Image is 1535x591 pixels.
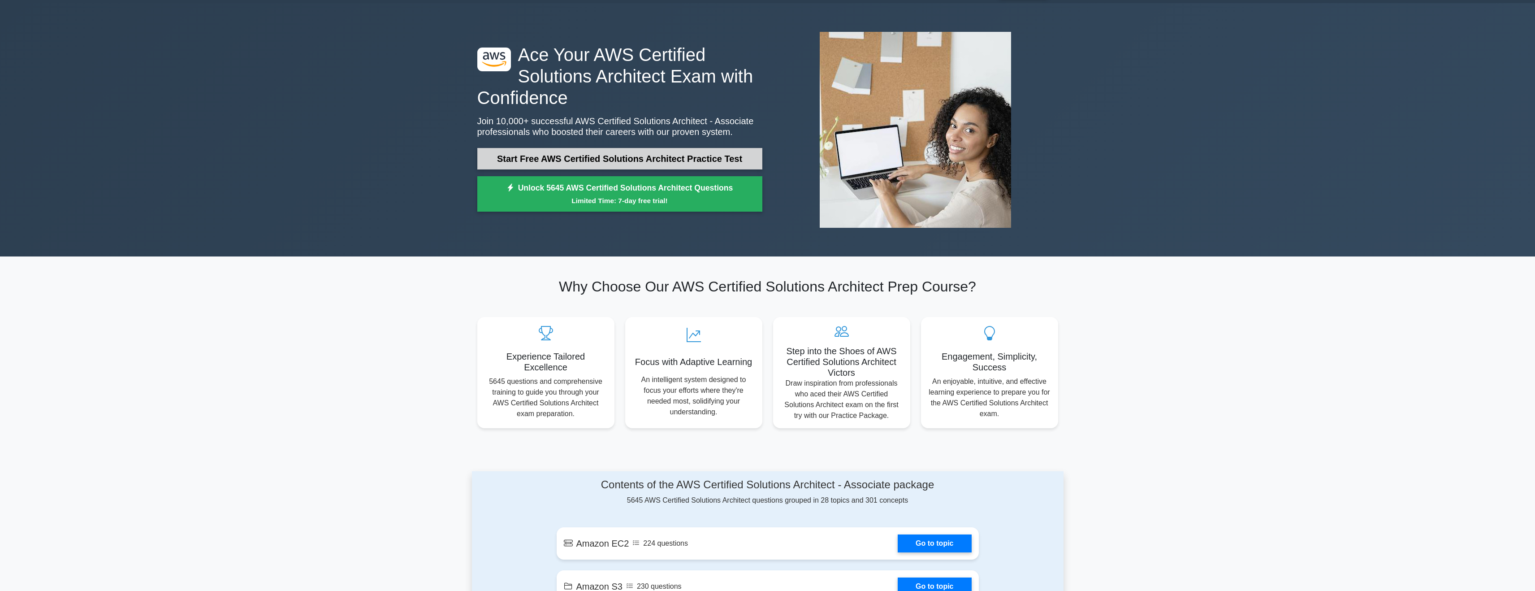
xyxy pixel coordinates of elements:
small: Limited Time: 7-day free trial! [489,196,751,206]
p: An enjoyable, intuitive, and effective learning experience to prepare you for the AWS Certified S... [928,376,1051,419]
h5: Experience Tailored Excellence [484,351,607,373]
p: Draw inspiration from professionals who aced their AWS Certified Solutions Architect exam on the ... [780,378,903,421]
h5: Focus with Adaptive Learning [632,356,755,367]
a: Go to topic [898,535,971,552]
a: Unlock 5645 AWS Certified Solutions Architect QuestionsLimited Time: 7-day free trial! [477,176,762,212]
h2: Why Choose Our AWS Certified Solutions Architect Prep Course? [477,278,1058,295]
h4: Contents of the AWS Certified Solutions Architect - Associate package [557,478,979,491]
h1: Ace Your AWS Certified Solutions Architect Exam with Confidence [477,44,762,109]
h5: Step into the Shoes of AWS Certified Solutions Architect Victors [780,346,903,378]
p: 5645 questions and comprehensive training to guide you through your AWS Certified Solutions Archi... [484,376,607,419]
a: Start Free AWS Certified Solutions Architect Practice Test [477,148,762,169]
div: 5645 AWS Certified Solutions Architect questions grouped in 28 topics and 301 concepts [557,478,979,506]
p: An intelligent system designed to focus your efforts where they're needed most, solidifying your ... [632,374,755,417]
p: Join 10,000+ successful AWS Certified Solutions Architect - Associate professionals who boosted t... [477,116,762,137]
h5: Engagement, Simplicity, Success [928,351,1051,373]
